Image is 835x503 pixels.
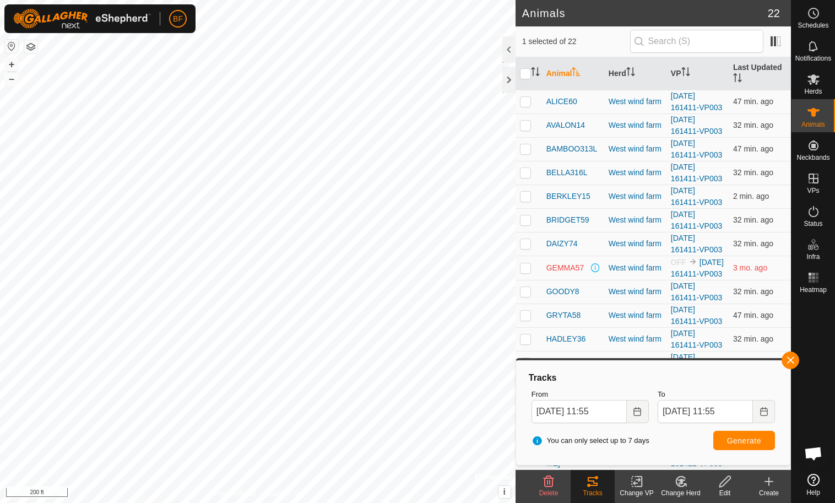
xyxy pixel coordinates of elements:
[729,57,791,90] th: Last Updated
[666,57,729,90] th: VP
[658,389,775,400] label: To
[671,115,722,136] a: [DATE] 161411-VP003
[609,191,662,202] div: West wind farm
[806,489,820,496] span: Help
[791,469,835,500] a: Help
[733,239,773,248] span: Oct 9, 2025, 11:22 AM
[546,262,584,274] span: GEMMA57
[609,286,662,298] div: West wind farm
[546,286,579,298] span: GOODY8
[659,488,703,498] div: Change Herd
[609,96,662,107] div: West wind farm
[671,258,724,278] a: [DATE] 161411-VP003
[733,334,773,343] span: Oct 9, 2025, 11:22 AM
[609,357,662,369] div: West wind farm
[546,470,600,493] span: [PERSON_NAME]
[671,91,722,112] a: [DATE] 161411-VP003
[733,215,773,224] span: Oct 9, 2025, 11:22 AM
[5,72,18,85] button: –
[609,262,662,274] div: West wind farm
[713,431,775,450] button: Generate
[5,40,18,53] button: Reset Map
[800,286,827,293] span: Heatmap
[546,333,586,345] span: HADLEY36
[609,214,662,226] div: West wind farm
[733,263,767,272] span: Jun 29, 2025, 4:37 PM
[546,167,588,179] span: BELLA316L
[630,30,763,53] input: Search (S)
[671,186,722,207] a: [DATE] 161411-VP003
[546,310,581,321] span: GRYTA58
[546,120,585,131] span: AVALON14
[24,40,37,53] button: Map Layers
[671,329,722,349] a: [DATE] 161411-VP003
[733,287,773,296] span: Oct 9, 2025, 11:22 AM
[173,13,183,25] span: BF
[546,96,577,107] span: ALICE60
[733,97,773,106] span: Oct 9, 2025, 11:07 AM
[572,69,581,78] p-sorticon: Activate to sort
[733,121,773,129] span: Oct 9, 2025, 11:22 AM
[795,55,831,62] span: Notifications
[804,88,822,95] span: Herds
[627,400,649,423] button: Choose Date
[768,5,780,21] span: 22
[796,154,829,161] span: Neckbands
[801,121,825,128] span: Animals
[727,436,761,445] span: Generate
[609,238,662,250] div: West wind farm
[609,143,662,155] div: West wind farm
[531,69,540,78] p-sorticon: Activate to sort
[807,187,819,194] span: VPs
[671,210,722,230] a: [DATE] 161411-VP003
[522,36,630,47] span: 1 selected of 22
[753,400,775,423] button: Choose Date
[609,120,662,131] div: West wind farm
[703,488,747,498] div: Edit
[604,57,666,90] th: Herd
[269,489,301,499] a: Contact Us
[532,389,649,400] label: From
[798,22,828,29] span: Schedules
[13,9,151,29] img: Gallagher Logo
[546,214,589,226] span: BRIDGET59
[615,488,659,498] div: Change VP
[546,238,578,250] span: DAIZY74
[671,447,722,468] a: [DATE] 161411-VP003
[214,489,256,499] a: Privacy Policy
[671,282,722,302] a: [DATE] 161411-VP003
[804,220,822,227] span: Status
[542,57,604,90] th: Animal
[747,488,791,498] div: Create
[546,191,590,202] span: BERKLEY15
[688,257,697,266] img: to
[522,7,768,20] h2: Animals
[527,371,779,385] div: Tracks
[681,69,690,78] p-sorticon: Activate to sort
[498,486,511,498] button: i
[609,333,662,345] div: West wind farm
[733,168,773,177] span: Oct 9, 2025, 11:22 AM
[671,234,722,254] a: [DATE] 161411-VP003
[671,305,722,326] a: [DATE] 161411-VP003
[571,488,615,498] div: Tracks
[539,489,559,497] span: Delete
[626,69,635,78] p-sorticon: Activate to sort
[609,167,662,179] div: West wind farm
[532,435,649,446] span: You can only select up to 7 days
[671,139,722,159] a: [DATE] 161411-VP003
[546,143,598,155] span: BAMBOO313L
[546,357,577,369] span: HALLIE6
[797,437,830,470] div: Open chat
[503,487,506,496] span: i
[671,258,686,267] span: OFF
[671,353,722,373] a: [DATE] 161411-VP003
[5,58,18,71] button: +
[671,163,722,183] a: [DATE] 161411-VP003
[733,311,773,320] span: Oct 9, 2025, 11:07 AM
[609,310,662,321] div: West wind farm
[733,192,769,201] span: Oct 9, 2025, 11:52 AM
[733,75,742,84] p-sorticon: Activate to sort
[733,144,773,153] span: Oct 9, 2025, 11:07 AM
[806,253,820,260] span: Infra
